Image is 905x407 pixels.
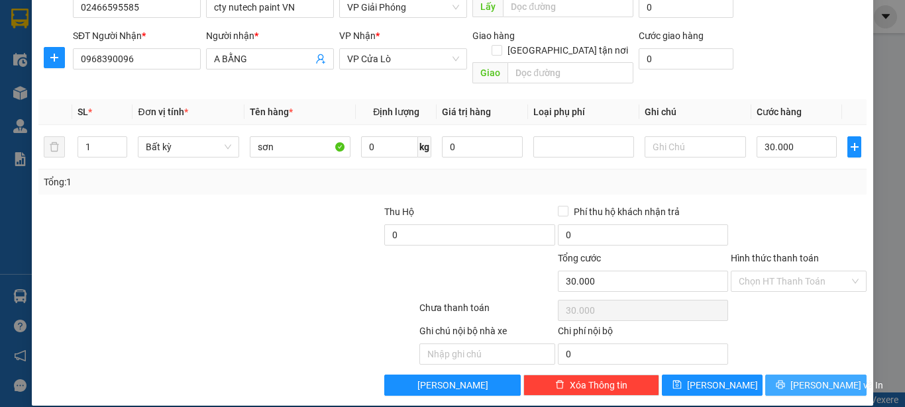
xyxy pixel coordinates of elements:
div: Chi phí nội bộ [558,324,728,343]
span: Bất kỳ [146,137,231,157]
button: printer[PERSON_NAME] và In [765,375,867,396]
span: VP Nhận [339,30,376,41]
span: Xóa Thông tin [570,378,627,392]
input: Nhập ghi chú [419,343,555,365]
input: Cước giao hàng [639,48,733,69]
input: VD: Bàn, Ghế [250,136,350,158]
span: Giao hàng [472,30,515,41]
span: kg [418,136,431,158]
button: save[PERSON_NAME] [662,375,763,396]
span: plus [848,142,861,152]
button: deleteXóa Thông tin [523,375,659,396]
button: [PERSON_NAME] [384,375,520,396]
span: Tổng cước [558,253,601,263]
span: Đơn vị tính [138,107,187,117]
span: Giá trị hàng [442,107,491,117]
span: printer [776,380,785,390]
input: Ghi Chú [645,136,745,158]
span: Tên hàng [250,107,293,117]
button: delete [44,136,65,158]
th: Loại phụ phí [528,99,639,125]
span: user-add [315,54,326,64]
th: Ghi chú [639,99,751,125]
span: plus [44,52,64,63]
div: Tổng: 1 [44,175,350,189]
label: Hình thức thanh toán [731,253,819,263]
button: plus [847,136,861,158]
span: [PERSON_NAME] và In [790,378,883,392]
span: Thu Hộ [384,206,414,217]
span: [PERSON_NAME] [687,378,758,392]
div: Ghi chú nội bộ nhà xe [419,324,555,343]
span: Định lượng [373,107,419,117]
span: save [672,380,682,390]
div: Chưa thanh toán [418,300,557,324]
span: Cước hàng [757,107,802,117]
span: Phí thu hộ khách nhận trả [568,204,685,219]
span: Giao [472,62,507,83]
span: [GEOGRAPHIC_DATA] tận nơi [502,43,633,58]
label: Cước giao hàng [639,30,704,41]
button: plus [44,47,65,68]
input: 0 [442,136,523,158]
span: [PERSON_NAME] [417,378,488,392]
span: delete [555,380,564,390]
span: VP Cửa Lò [347,49,459,69]
div: Người nhận [206,28,334,43]
input: Dọc đường [507,62,633,83]
span: SL [78,107,88,117]
div: SĐT Người Nhận [73,28,201,43]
